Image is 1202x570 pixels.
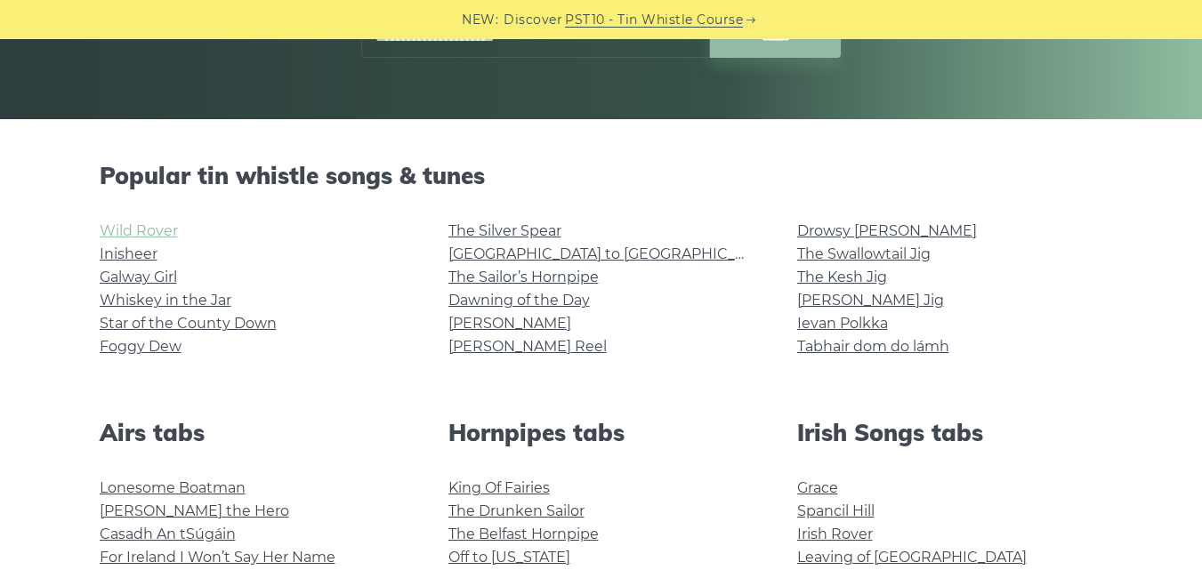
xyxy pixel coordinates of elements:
[448,269,599,285] a: The Sailor’s Hornpipe
[565,10,743,30] a: PST10 - Tin Whistle Course
[797,338,949,355] a: Tabhair dom do lámh
[797,526,873,542] a: Irish Rover
[448,549,570,566] a: Off to [US_STATE]
[448,222,561,239] a: The Silver Spear
[797,549,1027,566] a: Leaving of [GEOGRAPHIC_DATA]
[100,526,236,542] a: Casadh An tSúgáin
[448,479,550,496] a: King Of Fairies
[100,315,277,332] a: Star of the County Down
[100,479,246,496] a: Lonesome Boatman
[797,315,888,332] a: Ievan Polkka
[462,10,498,30] span: NEW:
[448,338,607,355] a: [PERSON_NAME] Reel
[100,502,289,519] a: [PERSON_NAME] the Hero
[448,526,599,542] a: The Belfast Hornpipe
[448,502,585,519] a: The Drunken Sailor
[448,245,777,262] a: [GEOGRAPHIC_DATA] to [GEOGRAPHIC_DATA]
[448,419,754,446] h2: Hornpipes tabs
[797,479,838,496] a: Grace
[797,222,977,239] a: Drowsy [PERSON_NAME]
[100,549,335,566] a: For Ireland I Won’t Say Her Name
[797,292,944,309] a: [PERSON_NAME] Jig
[100,292,231,309] a: Whiskey in the Jar
[797,419,1103,446] h2: Irish Songs tabs
[448,292,590,309] a: Dawning of the Day
[100,162,1103,189] h2: Popular tin whistle songs & tunes
[100,245,157,262] a: Inisheer
[100,338,182,355] a: Foggy Dew
[100,222,178,239] a: Wild Rover
[797,502,875,519] a: Spancil Hill
[100,269,177,285] a: Galway Girl
[504,10,562,30] span: Discover
[797,245,931,262] a: The Swallowtail Jig
[448,315,571,332] a: [PERSON_NAME]
[100,419,406,446] h2: Airs tabs
[797,269,887,285] a: The Kesh Jig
